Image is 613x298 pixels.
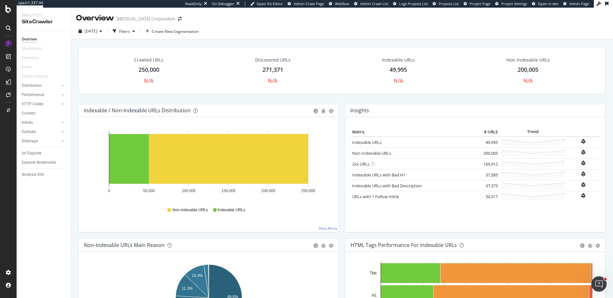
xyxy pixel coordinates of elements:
div: bell-plus [581,171,586,176]
a: Movements [22,45,48,52]
div: ReadOnly: [185,1,202,6]
a: Non-Indexable URLs [352,150,391,156]
div: Performance [22,92,44,98]
iframe: Intercom live chat [591,276,607,292]
div: gear [329,243,333,248]
td: 54,317 [474,191,499,202]
div: gear [329,109,333,113]
td: 49,995 [474,137,499,148]
div: bug [321,243,326,248]
div: 49,995 [390,66,407,74]
div: Indexable URLs [382,57,415,63]
td: 200,005 [474,148,499,159]
div: Sitemaps [22,138,38,145]
span: Admin Crawl List [360,1,388,6]
a: Indexable URLs with Bad H1 [352,172,405,178]
text: 11.3% [182,286,193,290]
div: bell-plus [581,139,586,144]
div: N/A [523,77,533,85]
th: Trend [499,127,566,137]
a: Performance [22,92,60,98]
a: Outlinks [22,129,60,135]
a: Admin Crawl Page [288,1,324,6]
span: Webflow [335,1,349,6]
th: # URLS [474,127,499,137]
div: bell-plus [581,160,586,166]
div: Discovered URLs [255,57,291,63]
div: Crawled URLs [134,57,163,63]
text: 200,000 [261,189,276,193]
div: gear [595,243,600,248]
div: arrow-right-arrow-left [178,17,182,21]
a: Open Viz Editor [250,1,283,6]
div: Overview [76,13,114,24]
div: Overview [22,36,37,43]
span: Project Page [470,1,490,6]
th: Metric [351,127,474,137]
span: Open Viz Editor [257,1,283,6]
div: 271,371 [262,66,283,74]
div: bell-plus [581,150,586,155]
div: Content [22,110,35,117]
text: 0 [108,189,110,193]
div: Filters [119,29,130,34]
text: 10.4% [192,273,203,278]
div: Analytics [22,13,65,18]
td: 37,585 [474,169,499,180]
div: N/A [268,77,277,85]
text: 100,000 [182,189,196,193]
span: Indexable URLs [218,207,245,213]
a: Visits [22,64,38,71]
text: Title [370,271,377,275]
a: 2xx URLs [352,161,369,167]
a: Inlinks [22,119,60,126]
div: HTTP Codes [22,101,43,108]
div: circle-info [580,243,585,248]
span: Project Settings [501,1,527,6]
a: Projects List [433,1,459,6]
div: Non-Indexable URLs Main Reason [84,242,165,248]
a: Admin Page [563,1,589,6]
a: HTTP Codes [22,101,60,108]
a: Project Page [464,1,490,6]
div: bell-plus [581,193,586,198]
span: 2025 Sep. 9th [85,28,97,34]
text: H1 [372,293,377,298]
div: circle-info [314,109,318,113]
div: N/A [394,77,403,85]
a: Content [22,110,66,117]
td: 169,912 [474,159,499,169]
a: Webflow [329,1,349,6]
a: Indexable URLs [352,139,382,145]
span: Logs Projects List [399,1,428,6]
text: 50,000 [143,189,155,193]
div: Search Engines [22,73,48,80]
text: 150,000 [222,189,236,193]
h4: Insights [350,106,369,115]
a: Sitemaps [22,138,60,145]
div: Analysis Info [22,171,44,178]
button: Create New Segmentation [143,26,201,36]
span: Non-Indexable URLs [172,207,208,213]
div: Explorer Bookmarks [22,159,56,166]
div: bell-plus [581,182,586,187]
span: Admin Page [569,1,589,6]
div: Movements [22,45,42,52]
td: 37,375 [474,180,499,191]
svg: A chart. [84,127,333,201]
div: Visits [22,64,31,71]
a: Logs Projects List [393,1,428,6]
a: View More [319,226,337,231]
a: URLs with 1 Follow Inlink [352,194,399,199]
div: Segments [22,55,39,61]
a: Url Explorer [22,150,66,157]
a: Segments [22,55,45,61]
a: Explorer Bookmarks [22,159,66,166]
span: Open in dev [538,1,558,6]
div: Outlinks [22,129,36,135]
a: Project Settings [495,1,527,6]
div: Url Explorer [22,150,42,157]
a: Search Engines [22,73,55,80]
a: Open in dev [532,1,558,6]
